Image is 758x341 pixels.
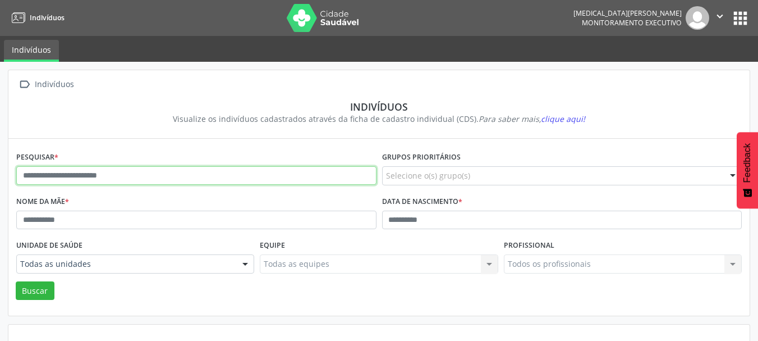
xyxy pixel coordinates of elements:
[8,8,65,27] a: Indivíduos
[479,113,585,124] i: Para saber mais,
[16,149,58,166] label: Pesquisar
[731,8,750,28] button: apps
[16,193,69,211] label: Nome da mãe
[4,40,59,62] a: Indivíduos
[16,237,82,254] label: Unidade de saúde
[260,237,285,254] label: Equipe
[541,113,585,124] span: clique aqui!
[30,13,65,22] span: Indivíduos
[24,113,734,125] div: Visualize os indivíduos cadastrados através da ficha de cadastro individual (CDS).
[33,76,76,93] div: Indivíduos
[709,6,731,30] button: 
[16,76,76,93] a:  Indivíduos
[742,143,752,183] span: Feedback
[16,281,54,301] button: Buscar
[737,132,758,208] button: Feedback - Mostrar pesquisa
[573,8,682,18] div: [MEDICAL_DATA][PERSON_NAME]
[24,101,734,113] div: Indivíduos
[20,258,231,270] span: Todas as unidades
[382,193,462,211] label: Data de nascimento
[386,170,470,181] span: Selecione o(s) grupo(s)
[714,10,726,22] i: 
[582,18,682,28] span: Monitoramento Executivo
[382,149,461,166] label: Grupos prioritários
[16,76,33,93] i: 
[504,237,554,254] label: Profissional
[686,6,709,30] img: img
